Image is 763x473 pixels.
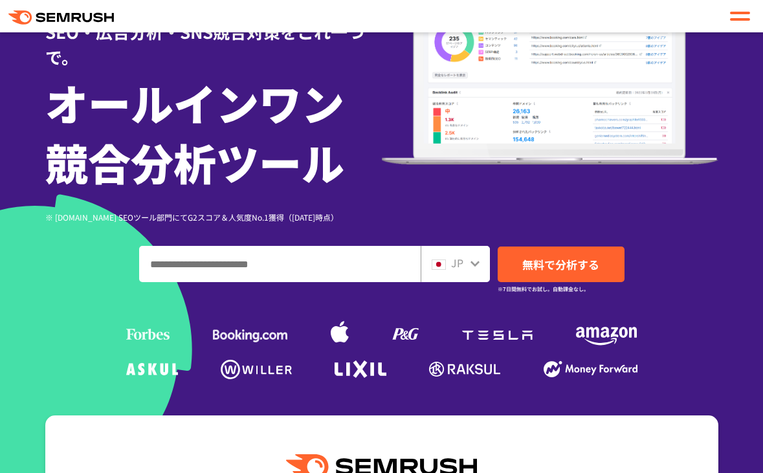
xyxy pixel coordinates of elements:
small: ※7日間無料でお試し。自動課金なし。 [498,283,589,295]
div: ※ [DOMAIN_NAME] SEOツール部門にてG2スコア＆人気度No.1獲得（[DATE]時点） [45,211,382,223]
input: ドメイン、キーワードまたはURLを入力してください [140,247,420,281]
h1: オールインワン 競合分析ツール [45,72,382,192]
a: 無料で分析する [498,247,625,282]
span: 無料で分析する [522,256,599,272]
span: JP [451,255,463,270]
